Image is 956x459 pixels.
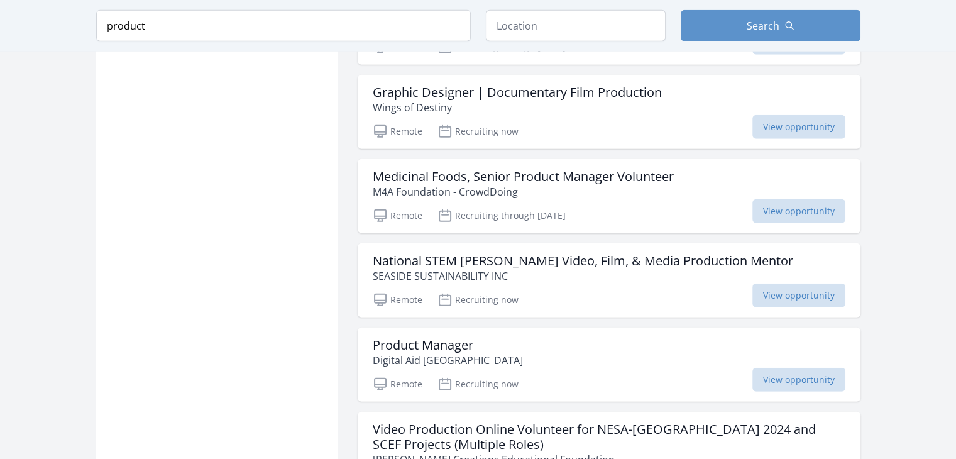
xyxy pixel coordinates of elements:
[752,284,845,307] span: View opportunity
[437,124,519,139] p: Recruiting now
[358,159,860,233] a: Medicinal Foods, Senior Product Manager Volunteer M4A Foundation - CrowdDoing Remote Recruiting t...
[373,100,662,115] p: Wings of Destiny
[437,377,519,392] p: Recruiting now
[373,169,674,184] h3: Medicinal Foods, Senior Product Manager Volunteer
[752,199,845,223] span: View opportunity
[358,75,860,149] a: Graphic Designer | Documentary Film Production Wings of Destiny Remote Recruiting now View opport...
[358,243,860,318] a: National STEM [PERSON_NAME] Video, Film, & Media Production Mentor SEASIDE SUSTAINABILITY INC Rem...
[373,184,674,199] p: M4A Foundation - CrowdDoing
[373,85,662,100] h3: Graphic Designer | Documentary Film Production
[373,268,793,284] p: SEASIDE SUSTAINABILITY INC
[486,10,666,41] input: Location
[96,10,471,41] input: Keyword
[373,292,422,307] p: Remote
[358,328,860,402] a: Product Manager Digital Aid [GEOGRAPHIC_DATA] Remote Recruiting now View opportunity
[373,124,422,139] p: Remote
[747,18,779,33] span: Search
[373,377,422,392] p: Remote
[373,208,422,223] p: Remote
[752,368,845,392] span: View opportunity
[373,338,523,353] h3: Product Manager
[373,353,523,368] p: Digital Aid [GEOGRAPHIC_DATA]
[437,208,566,223] p: Recruiting through [DATE]
[373,422,845,452] h3: Video Production Online Volunteer for NESA-[GEOGRAPHIC_DATA] 2024 and SCEF Projects (Multiple Roles)
[681,10,860,41] button: Search
[752,115,845,139] span: View opportunity
[373,253,793,268] h3: National STEM [PERSON_NAME] Video, Film, & Media Production Mentor
[437,292,519,307] p: Recruiting now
